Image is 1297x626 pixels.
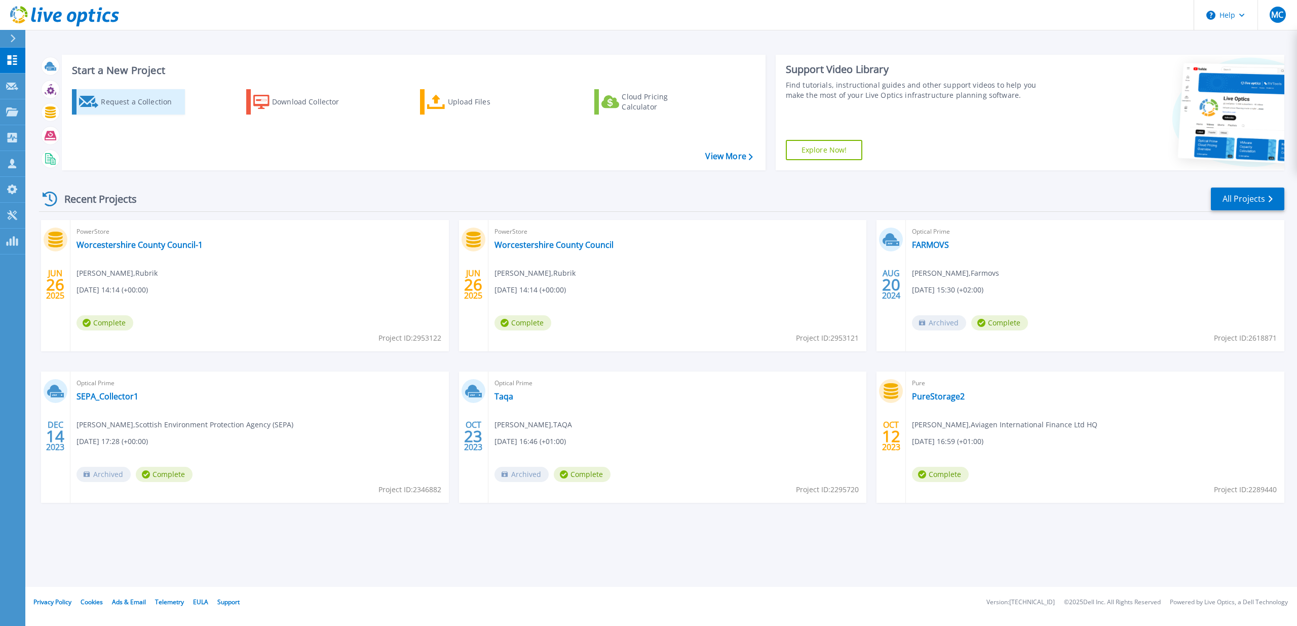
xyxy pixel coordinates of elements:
span: Complete [912,467,969,482]
span: [DATE] 14:14 (+00:00) [494,284,566,296]
div: JUN 2025 [464,266,483,303]
a: Explore Now! [786,140,863,160]
span: [PERSON_NAME] , TAQA [494,419,572,430]
span: [PERSON_NAME] , Farmovs [912,268,999,279]
div: Find tutorials, instructional guides and other support videos to help you make the most of your L... [786,80,1049,100]
a: Worcestershire County Council [494,240,614,250]
span: Complete [136,467,193,482]
h3: Start a New Project [72,65,752,76]
a: Ads & Email [112,598,146,606]
span: [PERSON_NAME] , Aviagen International Finance Ltd HQ [912,419,1097,430]
div: OCT 2023 [882,418,901,455]
a: Taqa [494,391,513,401]
span: [DATE] 16:59 (+01:00) [912,436,983,447]
div: Support Video Library [786,63,1049,76]
span: 12 [882,432,900,440]
div: Download Collector [272,92,353,112]
span: Project ID: 2289440 [1214,484,1277,495]
span: Archived [77,467,131,482]
a: Support [217,598,240,606]
span: Archived [912,315,966,330]
span: PowerStore [77,226,443,237]
div: DEC 2023 [46,418,65,455]
span: Complete [971,315,1028,330]
span: Project ID: 2346882 [378,484,441,495]
span: 14 [46,432,64,440]
a: Request a Collection [72,89,185,115]
a: Download Collector [246,89,359,115]
li: Powered by Live Optics, a Dell Technology [1170,599,1288,606]
span: 23 [464,432,482,440]
span: MC [1271,11,1283,19]
a: View More [705,152,752,161]
a: PureStorage2 [912,391,965,401]
span: Project ID: 2295720 [796,484,859,495]
span: Project ID: 2618871 [1214,333,1277,344]
span: Archived [494,467,549,482]
span: Optical Prime [494,378,861,389]
span: [DATE] 16:46 (+01:00) [494,436,566,447]
span: Optical Prime [912,226,1278,237]
a: Upload Files [420,89,533,115]
li: Version: [TECHNICAL_ID] [986,599,1055,606]
a: EULA [193,598,208,606]
div: Upload Files [448,92,529,112]
a: FARMOVS [912,240,949,250]
span: [PERSON_NAME] , Rubrik [77,268,158,279]
a: Worcestershire County Council-1 [77,240,203,250]
a: All Projects [1211,188,1284,210]
div: Cloud Pricing Calculator [622,92,703,112]
span: Complete [77,315,133,330]
div: Request a Collection [101,92,182,112]
span: 20 [882,280,900,289]
span: Pure [912,378,1278,389]
span: Project ID: 2953121 [796,333,859,344]
a: Cloud Pricing Calculator [594,89,707,115]
span: 26 [464,280,482,289]
span: PowerStore [494,226,861,237]
span: [PERSON_NAME] , Rubrik [494,268,576,279]
span: Complete [554,467,611,482]
a: Telemetry [155,598,184,606]
a: SEPA_Collector1 [77,391,138,401]
div: JUN 2025 [46,266,65,303]
span: Project ID: 2953122 [378,333,441,344]
span: Complete [494,315,551,330]
div: AUG 2024 [882,266,901,303]
span: [DATE] 17:28 (+00:00) [77,436,148,447]
span: [PERSON_NAME] , Scottish Environment Protection Agency (SEPA) [77,419,293,430]
div: Recent Projects [39,187,150,211]
a: Cookies [81,598,103,606]
li: © 2025 Dell Inc. All Rights Reserved [1064,599,1161,606]
span: [DATE] 14:14 (+00:00) [77,284,148,296]
div: OCT 2023 [464,418,483,455]
span: Optical Prime [77,378,443,389]
span: 26 [46,280,64,289]
a: Privacy Policy [33,598,71,606]
span: [DATE] 15:30 (+02:00) [912,284,983,296]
